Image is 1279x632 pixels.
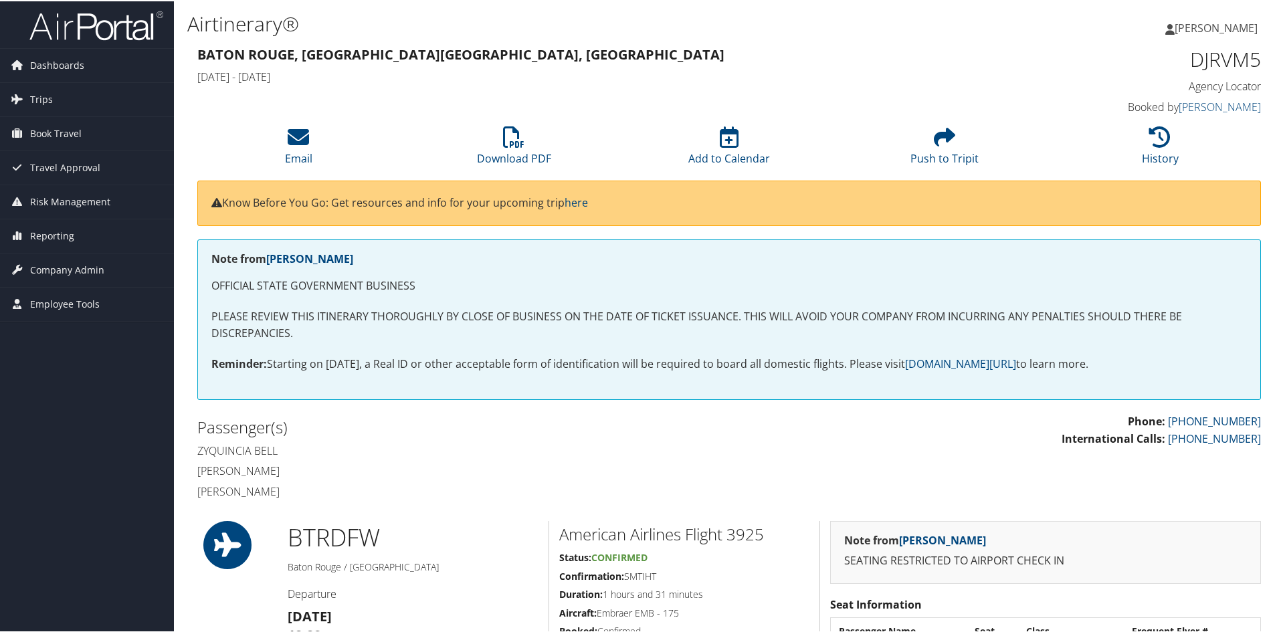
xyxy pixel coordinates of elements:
span: [PERSON_NAME] [1175,19,1258,34]
strong: Confirmation: [559,568,624,581]
a: [PERSON_NAME] [1179,98,1261,113]
span: Book Travel [30,116,82,149]
strong: Duration: [559,587,603,599]
a: History [1142,132,1179,165]
h4: [DATE] - [DATE] [197,68,990,83]
span: Trips [30,82,53,115]
h5: Baton Rouge / [GEOGRAPHIC_DATA] [288,559,538,572]
a: [PERSON_NAME] [899,532,986,546]
p: Know Before You Go: Get resources and info for your upcoming trip [211,193,1247,211]
strong: Seat Information [830,596,922,611]
p: SEATING RESTRICTED TO AIRPORT CHECK IN [844,551,1247,568]
strong: Reminder: [211,355,267,370]
h4: [PERSON_NAME] [197,483,719,498]
strong: [DATE] [288,606,332,624]
strong: International Calls: [1062,430,1165,445]
strong: Phone: [1128,413,1165,427]
h1: BTR DFW [288,520,538,553]
h4: Agency Locator [1010,78,1261,92]
a: [DOMAIN_NAME][URL] [905,355,1016,370]
a: [PHONE_NUMBER] [1168,413,1261,427]
strong: Status: [559,550,591,562]
p: PLEASE REVIEW THIS ITINERARY THOROUGHLY BY CLOSE OF BUSINESS ON THE DATE OF TICKET ISSUANCE. THIS... [211,307,1247,341]
a: Download PDF [477,132,551,165]
span: Risk Management [30,184,110,217]
h4: Booked by [1010,98,1261,113]
a: [PERSON_NAME] [266,250,353,265]
strong: Baton Rouge, [GEOGRAPHIC_DATA] [GEOGRAPHIC_DATA], [GEOGRAPHIC_DATA] [197,44,724,62]
span: Reporting [30,218,74,251]
a: here [565,194,588,209]
span: Confirmed [591,550,648,562]
a: Push to Tripit [910,132,979,165]
a: [PERSON_NAME] [1165,7,1271,47]
h4: [PERSON_NAME] [197,462,719,477]
h5: 1 hours and 31 minutes [559,587,809,600]
img: airportal-logo.png [29,9,163,40]
a: Email [285,132,312,165]
span: Dashboards [30,47,84,81]
h2: Passenger(s) [197,415,719,437]
h1: Airtinerary® [187,9,910,37]
span: Travel Approval [30,150,100,183]
h2: American Airlines Flight 3925 [559,522,809,544]
a: Add to Calendar [688,132,770,165]
h5: SMTIHT [559,568,809,582]
span: Company Admin [30,252,104,286]
span: Employee Tools [30,286,100,320]
strong: Note from [844,532,986,546]
a: [PHONE_NUMBER] [1168,430,1261,445]
h1: DJRVM5 [1010,44,1261,72]
h4: Departure [288,585,538,600]
strong: Aircraft: [559,605,597,618]
p: OFFICIAL STATE GOVERNMENT BUSINESS [211,276,1247,294]
p: Starting on [DATE], a Real ID or other acceptable form of identification will be required to boar... [211,354,1247,372]
h4: Zyquincia Bell [197,442,719,457]
strong: Note from [211,250,353,265]
h5: Embraer EMB - 175 [559,605,809,619]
